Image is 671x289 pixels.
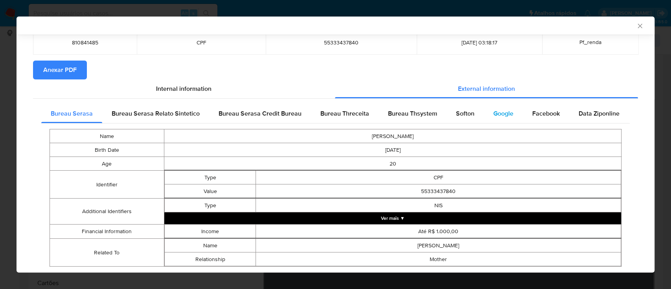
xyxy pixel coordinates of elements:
span: Bureau Thsystem [388,109,437,118]
td: [PERSON_NAME] [256,239,621,252]
span: Bureau Serasa Credit Bureau [219,109,301,118]
span: Facebook [532,109,560,118]
button: Anexar PDF [33,61,87,79]
td: 20 [164,157,621,171]
td: Additional Identifiers [50,199,164,225]
span: Internal information [156,84,211,93]
div: Detailed info [33,79,638,98]
td: Financial Information [50,225,164,239]
td: [DATE] [164,143,621,157]
button: Expand array [164,212,621,224]
td: CPF [256,171,621,184]
td: NIS [256,199,621,212]
span: 810841485 [42,39,127,46]
td: [PERSON_NAME] [164,129,621,143]
td: Identifier [50,171,164,199]
span: Bureau Threceita [320,109,369,118]
div: Detailed external info [41,104,630,123]
td: Type [164,171,256,184]
span: Data Ziponline [579,109,620,118]
td: Value [164,184,256,198]
td: Name [164,239,256,252]
span: Softon [456,109,474,118]
span: Anexar PDF [43,61,77,79]
td: 55333437840 [256,184,621,198]
td: Relationship [164,252,256,266]
span: CPF [146,39,256,46]
span: Bureau Serasa Relato Sintetico [112,109,200,118]
td: Birth Date [50,143,164,157]
td: Age [50,157,164,171]
span: Google [493,109,513,118]
td: Type [164,199,256,212]
button: Fechar a janela [636,22,643,29]
td: Related To [50,239,164,267]
td: Até R$ 1.000,00 [256,225,621,238]
span: Pf_renda [579,38,601,46]
span: External information [458,84,515,93]
span: [DATE] 03:18:17 [426,39,533,46]
span: 55333437840 [275,39,407,46]
td: Name [50,129,164,143]
div: closure-recommendation-modal [17,17,654,272]
span: Bureau Serasa [51,109,93,118]
td: Mother [256,252,621,266]
td: Income [164,225,256,238]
